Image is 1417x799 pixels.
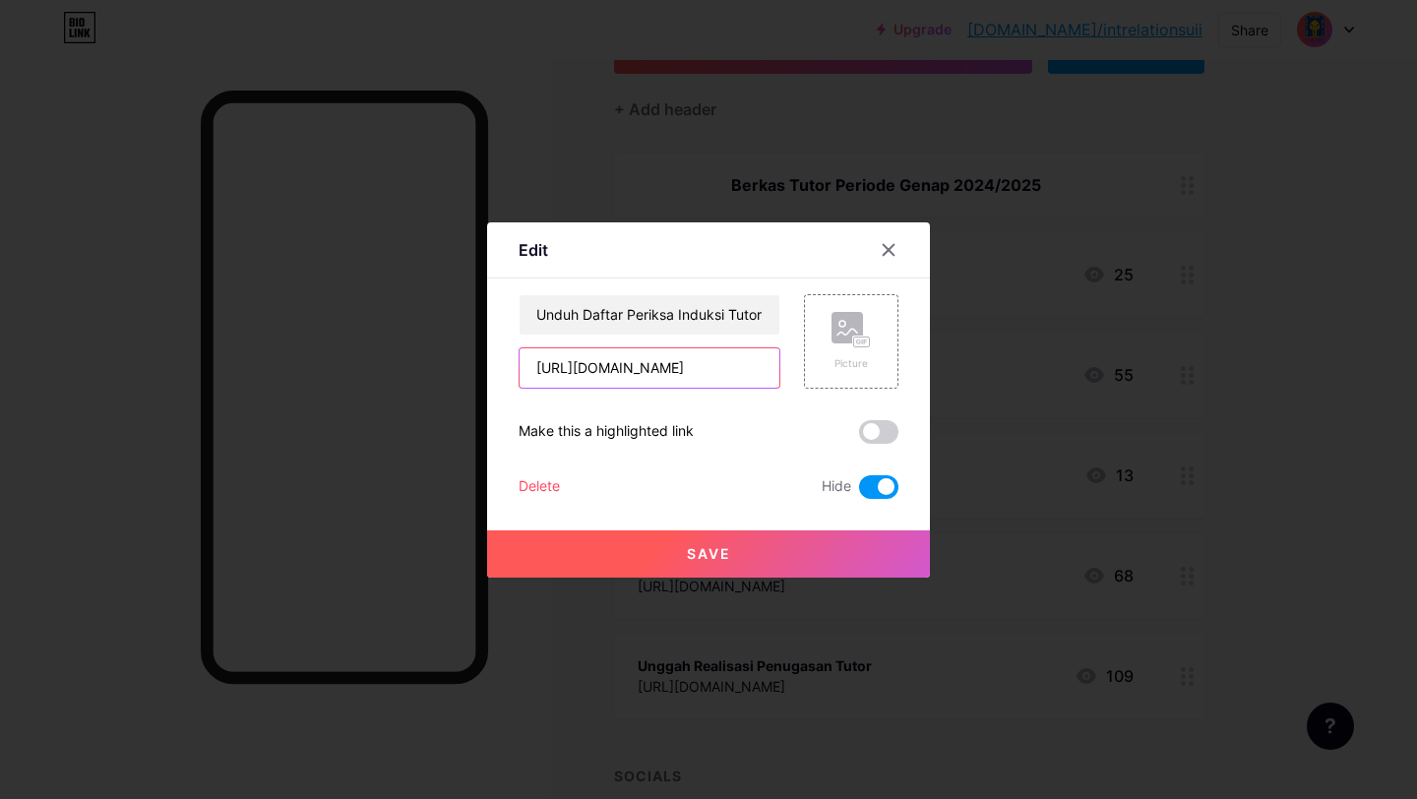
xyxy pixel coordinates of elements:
div: Edit [519,238,548,262]
div: Delete [519,475,560,499]
input: Title [520,295,779,335]
span: Save [687,545,731,562]
div: Make this a highlighted link [519,420,694,444]
input: URL [520,348,779,388]
div: Picture [832,356,871,371]
button: Save [487,530,930,578]
span: Hide [822,475,851,499]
